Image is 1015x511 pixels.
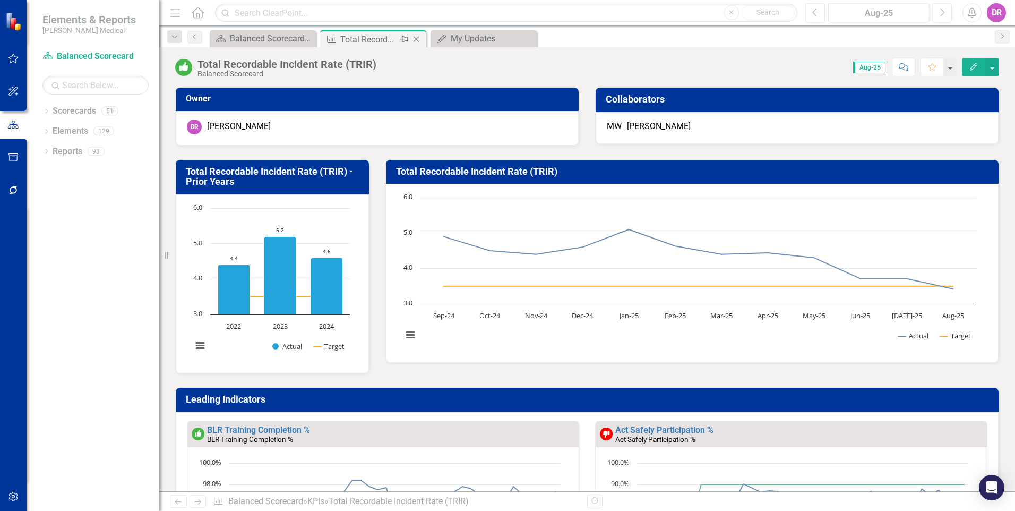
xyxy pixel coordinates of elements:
text: 6.0 [403,192,412,201]
text: 3.0 [403,298,412,308]
img: Below Target [600,428,613,440]
g: Actual, series 1 of 2. Bar series with 3 bars. [218,237,343,315]
text: 2023 [273,321,288,331]
small: BLR Training Completion % [207,435,293,444]
button: View chart menu, Chart [193,338,208,353]
a: My Updates [433,32,534,45]
text: [DATE]-25 [891,311,922,320]
img: On or Above Target [175,59,192,76]
text: Sep-24 [433,311,454,320]
text: 2024 [319,321,334,331]
text: 90.0% [611,479,630,488]
button: Show Target [314,342,345,351]
path: 2023, 5.2. Actual. [264,237,296,315]
text: 100.0% [607,457,630,467]
a: Balanced Scorecard [42,50,149,63]
a: Balanced Scorecard [228,496,303,506]
div: Chart. Highcharts interactive chart. [187,203,358,362]
text: 3.0 [193,309,202,318]
text: Feb-25 [664,311,685,320]
img: ClearPoint Strategy [5,11,25,31]
text: Oct-24 [479,311,501,320]
input: Search Below... [42,76,149,95]
div: Open Intercom Messenger [979,475,1004,500]
text: Nov-24 [525,311,548,320]
div: Total Recordable Incident Rate (TRIR) [197,58,376,70]
text: Mar-25 [710,311,733,320]
path: 2024, 4.6. Actual. [311,258,343,315]
svg: Interactive chart [187,203,355,362]
div: DR [187,120,202,134]
text: 4.0 [403,262,412,272]
text: 100.0% [199,457,221,467]
text: 4.6 [323,248,331,255]
h3: Total Recordable Incident Rate (TRIR) [396,166,993,177]
svg: Interactive chart [397,192,982,352]
a: BLR Training Completion % [207,425,310,435]
text: 4.4 [230,254,238,262]
div: » » [213,496,579,508]
h3: Owner [186,94,572,104]
text: 5.0 [403,227,412,237]
text: 5.0 [193,238,202,248]
a: Scorecards [53,105,96,117]
small: [PERSON_NAME] Medical [42,26,136,35]
h3: Collaborators [606,94,992,105]
button: Aug-25 [828,3,930,22]
a: Reports [53,146,82,158]
text: 2022 [226,321,241,331]
div: Aug-25 [832,7,926,20]
div: MW [607,121,622,133]
path: 2022, 4.4. Actual. [218,265,250,315]
button: Search [742,5,795,20]
text: 98.0% [203,479,221,488]
text: Aug-25 [942,311,964,320]
a: Balanced Scorecard Welcome Page [212,32,313,45]
button: Show Target [940,331,971,340]
div: 51 [101,107,118,116]
text: May-25 [803,311,825,320]
span: Elements & Reports [42,13,136,26]
input: Search ClearPoint... [215,4,797,22]
text: Jun-25 [849,311,870,320]
div: Balanced Scorecard [197,70,376,78]
div: 129 [93,127,114,136]
img: On or Above Target [192,428,204,440]
h3: Total Recordable Incident Rate (TRIR) - Prior Years [186,166,363,188]
button: Show Actual [898,331,928,340]
a: Act Safely Participation % [615,425,713,435]
text: 4.0 [193,273,202,283]
text: 6.0 [193,202,202,212]
text: 5.2 [276,226,284,234]
text: Jan-25 [618,311,638,320]
div: Chart. Highcharts interactive chart. [397,192,988,352]
div: Balanced Scorecard Welcome Page [230,32,313,45]
button: View chart menu, Chart [403,328,418,343]
div: [PERSON_NAME] [207,121,271,133]
div: 93 [88,147,105,156]
span: Aug-25 [853,62,885,73]
button: DR [987,3,1006,22]
div: Total Recordable Incident Rate (TRIR) [329,496,469,506]
h3: Leading Indicators [186,394,992,405]
small: Act Safely Participation % [615,435,695,444]
a: Elements [53,125,88,138]
text: Apr-25 [757,311,778,320]
button: Show Actual [272,342,302,351]
a: KPIs [307,496,324,506]
text: Dec-24 [572,311,593,320]
div: My Updates [451,32,534,45]
div: [PERSON_NAME] [627,121,691,133]
span: Search [756,8,779,16]
div: Total Recordable Incident Rate (TRIR) [340,33,397,46]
